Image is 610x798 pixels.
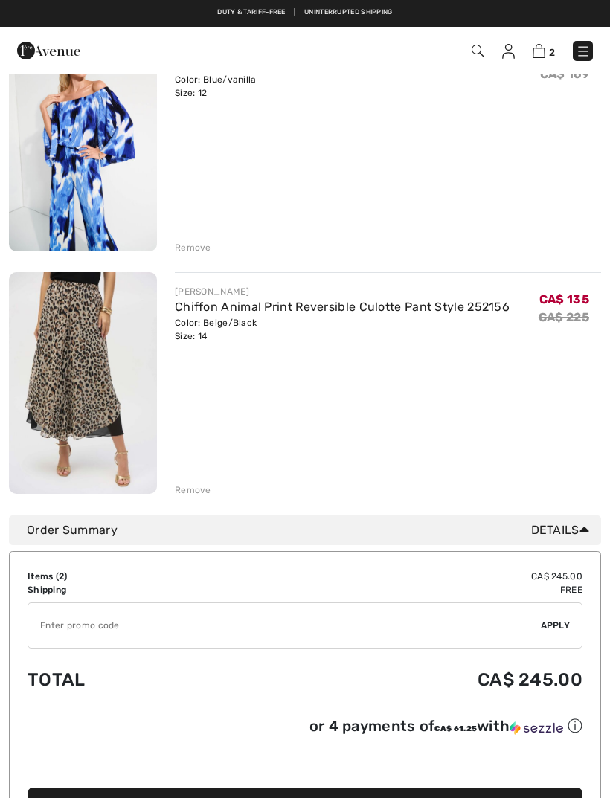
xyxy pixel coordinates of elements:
[225,654,582,705] td: CA$ 245.00
[28,716,582,741] div: or 4 payments ofCA$ 61.25withSezzle Click to learn more about Sezzle
[175,285,510,298] div: [PERSON_NAME]
[17,42,80,57] a: 1ère Avenue
[309,716,582,736] div: or 4 payments of with
[472,45,484,57] img: Search
[549,47,555,58] span: 2
[28,570,225,583] td: Items ( )
[510,721,563,735] img: Sezzle
[175,316,510,343] div: Color: Beige/Black Size: 14
[533,44,545,58] img: Shopping Bag
[539,310,589,324] s: CA$ 225
[175,73,472,100] div: Color: Blue/vanilla Size: 12
[28,603,541,648] input: Promo code
[27,521,595,539] div: Order Summary
[217,8,392,16] a: Duty & tariff-free | Uninterrupted shipping
[502,44,515,59] img: My Info
[28,741,582,782] iframe: PayPal-paypal
[539,292,589,306] span: CA$ 135
[576,44,591,59] img: Menu
[533,42,555,59] a: 2
[28,654,225,705] td: Total
[175,300,510,314] a: Chiffon Animal Print Reversible Culotte Pant Style 252156
[434,724,477,733] span: CA$ 61.25
[541,619,571,632] span: Apply
[175,483,211,497] div: Remove
[9,29,157,251] img: Off-the-Shoulder Relaxed Fit Pullover Style 252227
[9,272,157,494] img: Chiffon Animal Print Reversible Culotte Pant Style 252156
[531,521,595,539] span: Details
[59,571,64,582] span: 2
[28,583,225,596] td: Shipping
[175,241,211,254] div: Remove
[225,583,582,596] td: Free
[17,36,80,65] img: 1ère Avenue
[225,570,582,583] td: CA$ 245.00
